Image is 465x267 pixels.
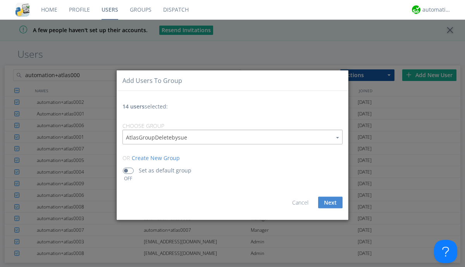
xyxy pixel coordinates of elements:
span: 14 users [122,103,145,110]
button: Next [318,197,343,208]
img: d2d01cd9b4174d08988066c6d424eccd [412,5,420,14]
div: Choose Group [122,122,343,130]
input: Type to find a group to add users to [123,130,342,144]
div: automation+atlas [422,6,451,14]
a: Cancel [292,199,308,206]
span: selected: [122,103,168,110]
p: Set as default group [139,166,191,175]
span: or [122,154,130,162]
div: OFF [119,175,137,182]
div: Add users to group [122,76,182,85]
span: Create New Group [132,154,180,162]
img: cddb5a64eb264b2086981ab96f4c1ba7 [15,3,29,17]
